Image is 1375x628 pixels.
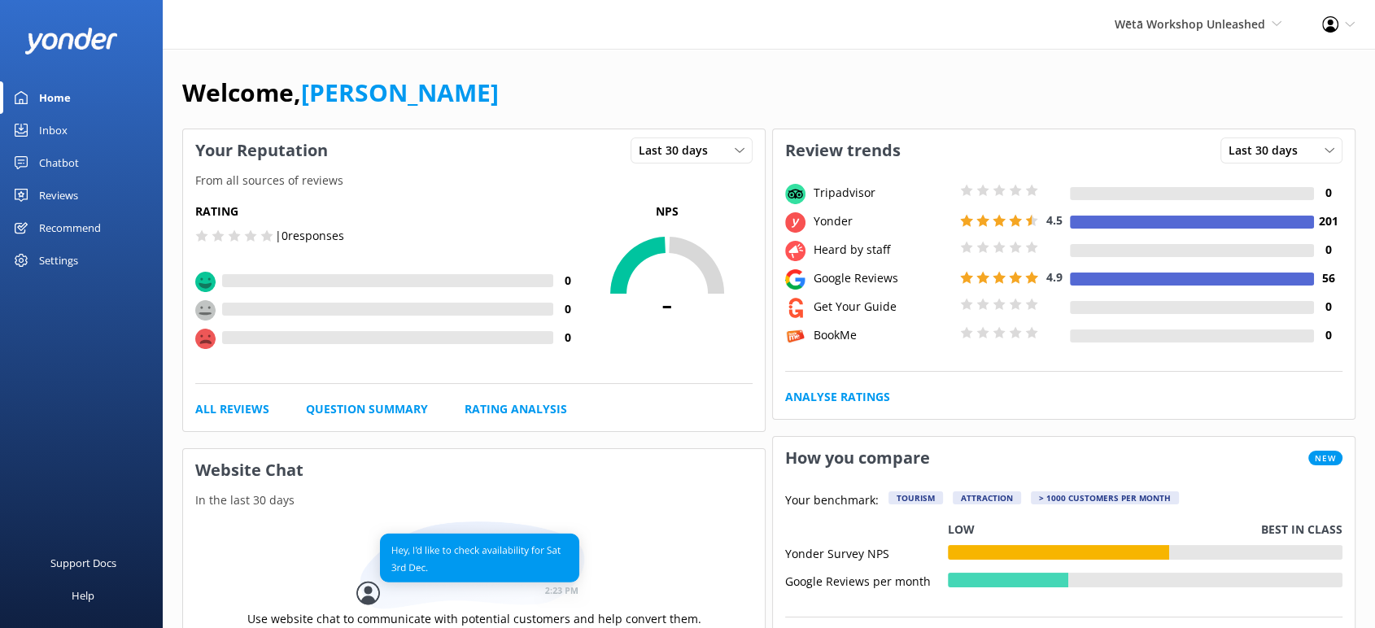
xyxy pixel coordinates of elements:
p: NPS [582,203,753,220]
span: 4.9 [1046,269,1063,285]
h4: 56 [1314,269,1342,287]
div: Yonder [810,212,956,230]
h3: Review trends [773,129,913,172]
span: New [1308,451,1342,465]
a: [PERSON_NAME] [301,76,499,109]
div: Attraction [953,491,1021,504]
div: Help [72,579,94,612]
h4: 0 [1314,298,1342,316]
div: Recommend [39,212,101,244]
a: Question Summary [306,400,428,418]
div: BookMe [810,326,956,344]
div: Reviews [39,179,78,212]
a: Rating Analysis [465,400,567,418]
h4: 0 [1314,184,1342,202]
h1: Welcome, [182,73,499,112]
p: Low [948,521,975,539]
div: Get Your Guide [810,298,956,316]
img: conversation... [356,521,592,610]
p: In the last 30 days [183,491,765,509]
h3: How you compare [773,437,942,479]
div: Inbox [39,114,68,146]
span: Last 30 days [1229,142,1307,159]
a: All Reviews [195,400,269,418]
h5: Rating [195,203,582,220]
h3: Website Chat [183,449,765,491]
span: Last 30 days [639,142,718,159]
span: - [582,282,753,323]
h4: 0 [1314,326,1342,344]
div: Tourism [888,491,943,504]
h4: 0 [1314,241,1342,259]
p: Use website chat to communicate with potential customers and help convert them. [247,610,701,628]
h4: 0 [553,329,582,347]
div: Support Docs [50,547,116,579]
h4: 201 [1314,212,1342,230]
span: Wētā Workshop Unleashed [1115,16,1265,32]
div: Yonder Survey NPS [785,545,948,560]
div: Chatbot [39,146,79,179]
p: Your benchmark: [785,491,879,511]
div: Tripadvisor [810,184,956,202]
span: 4.5 [1046,212,1063,228]
img: yonder-white-logo.png [24,28,118,55]
h4: 0 [553,300,582,318]
a: Analyse Ratings [785,388,890,406]
p: | 0 responses [275,227,344,245]
p: From all sources of reviews [183,172,765,190]
div: Home [39,81,71,114]
h4: 0 [553,272,582,290]
div: Google Reviews [810,269,956,287]
p: Best in class [1261,521,1342,539]
div: Google Reviews per month [785,573,948,587]
h3: Your Reputation [183,129,340,172]
div: > 1000 customers per month [1031,491,1179,504]
div: Heard by staff [810,241,956,259]
div: Settings [39,244,78,277]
